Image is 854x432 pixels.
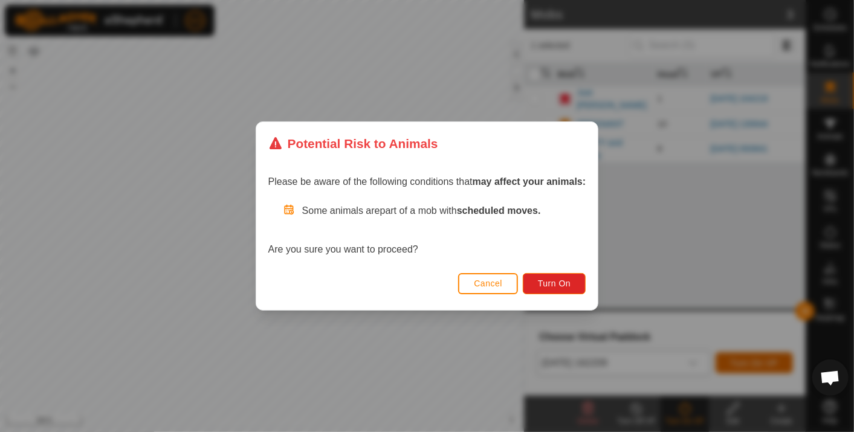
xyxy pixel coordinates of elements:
[474,279,502,288] span: Cancel
[268,134,438,153] div: Potential Risk to Animals
[268,176,586,187] span: Please be aware of the following conditions that
[380,205,541,216] span: part of a mob with
[812,359,849,396] div: Open chat
[302,204,586,218] p: Some animals are
[523,273,586,294] button: Turn On
[458,273,518,294] button: Cancel
[268,204,586,257] div: Are you sure you want to proceed?
[457,205,541,216] strong: scheduled moves.
[473,176,586,187] strong: may affect your animals:
[538,279,571,288] span: Turn On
